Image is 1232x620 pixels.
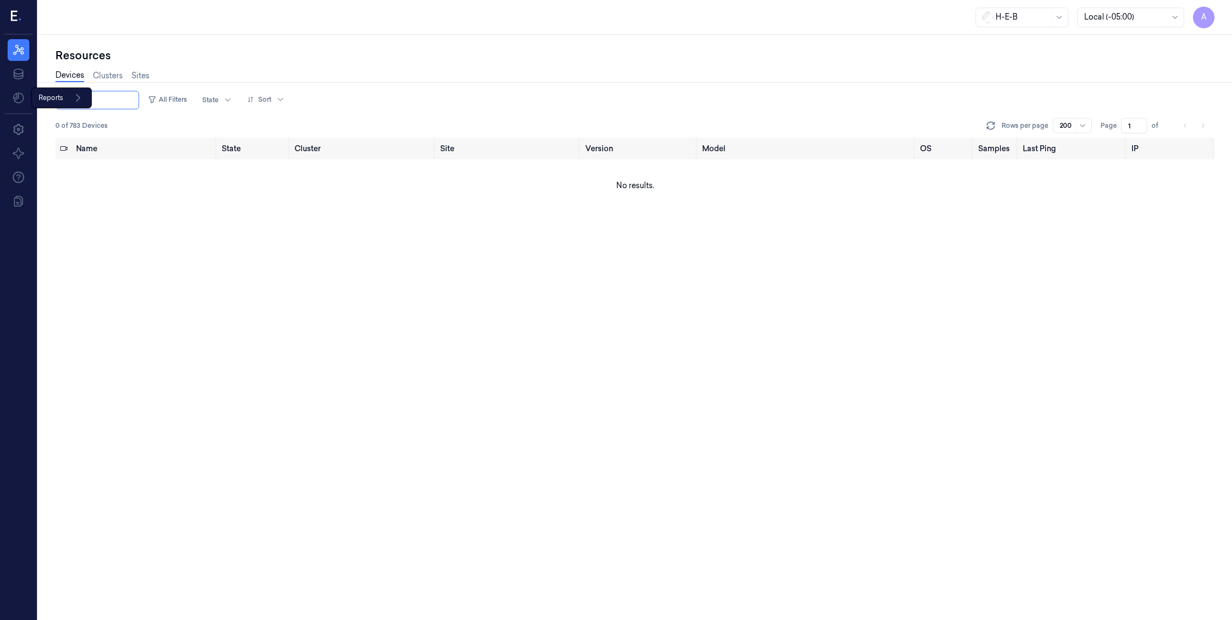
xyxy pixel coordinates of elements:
[1178,118,1210,133] nav: pagination
[436,138,581,159] th: Site
[55,159,1215,212] td: No results.
[1193,7,1215,28] button: A
[72,138,217,159] th: Name
[1002,121,1048,131] p: Rows per page
[1100,121,1117,131] span: Page
[143,91,191,108] button: All Filters
[132,70,149,82] a: Sites
[698,138,916,159] th: Model
[290,138,436,159] th: Cluster
[93,70,123,82] a: Clusters
[1127,138,1215,159] th: IP
[1018,138,1128,159] th: Last Ping
[974,138,1018,159] th: Samples
[217,138,290,159] th: State
[581,138,698,159] th: Version
[55,48,1215,63] div: Resources
[55,121,108,131] span: 0 of 783 Devices
[916,138,974,159] th: OS
[55,70,84,82] a: Devices
[32,88,92,108] div: Reports
[1152,121,1169,131] span: of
